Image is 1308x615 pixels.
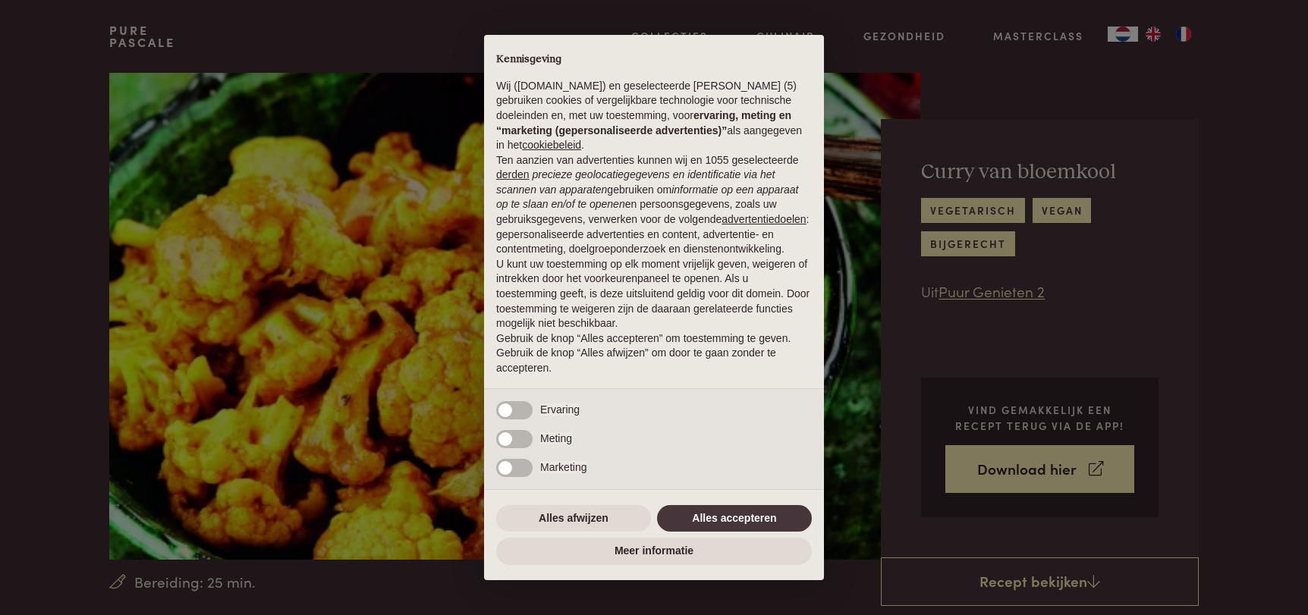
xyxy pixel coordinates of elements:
button: Alles accepteren [657,505,812,532]
p: Wij ([DOMAIN_NAME]) en geselecteerde [PERSON_NAME] (5) gebruiken cookies of vergelijkbare technol... [496,79,812,153]
h2: Kennisgeving [496,53,812,67]
p: Ten aanzien van advertenties kunnen wij en 1055 geselecteerde gebruiken om en persoonsgegevens, z... [496,153,812,257]
span: Meting [540,432,572,444]
span: Marketing [540,461,586,473]
p: U kunt uw toestemming op elk moment vrijelijk geven, weigeren of intrekken door het voorkeurenpan... [496,257,812,331]
em: informatie op een apparaat op te slaan en/of te openen [496,184,799,211]
em: precieze geolocatiegegevens en identificatie via het scannen van apparaten [496,168,775,196]
a: cookiebeleid [522,139,581,151]
p: Gebruik de knop “Alles accepteren” om toestemming te geven. Gebruik de knop “Alles afwijzen” om d... [496,331,812,376]
button: Meer informatie [496,538,812,565]
button: Alles afwijzen [496,505,651,532]
span: Ervaring [540,403,580,416]
button: advertentiedoelen [722,212,806,227]
button: derden [496,168,530,183]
